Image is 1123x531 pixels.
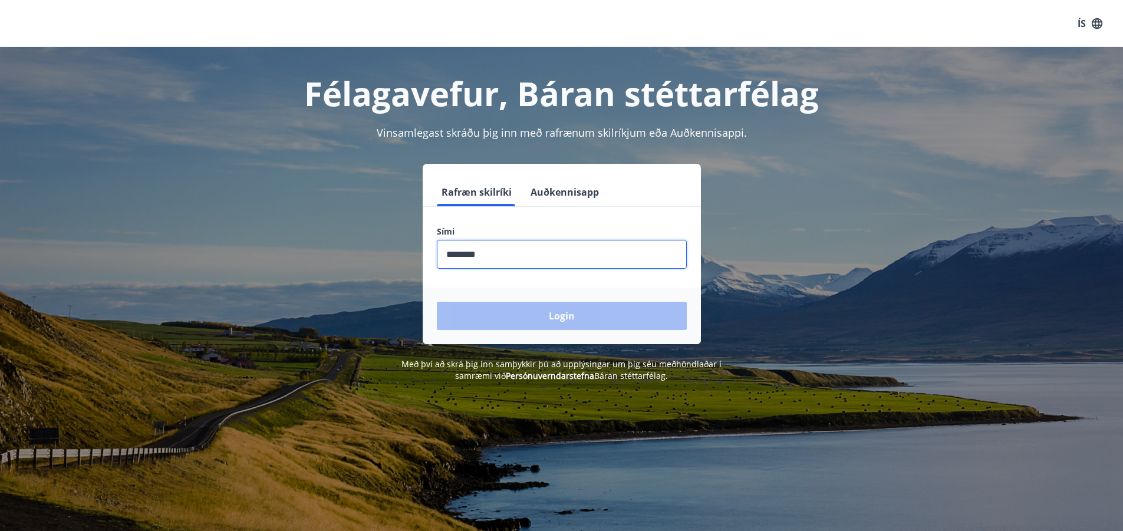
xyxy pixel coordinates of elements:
[437,178,516,206] button: Rafræn skilríki
[506,370,594,381] a: Persónuverndarstefna
[401,358,722,381] span: Með því að skrá þig inn samþykkir þú að upplýsingar um þig séu meðhöndlaðar í samræmi við Báran s...
[1071,13,1109,34] button: ÍS
[377,126,747,140] span: Vinsamlegast skráðu þig inn með rafrænum skilríkjum eða Auðkennisappi.
[437,226,687,238] label: Sími
[152,71,972,116] h1: Félagavefur, Báran stéttarfélag
[526,178,604,206] button: Auðkennisapp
